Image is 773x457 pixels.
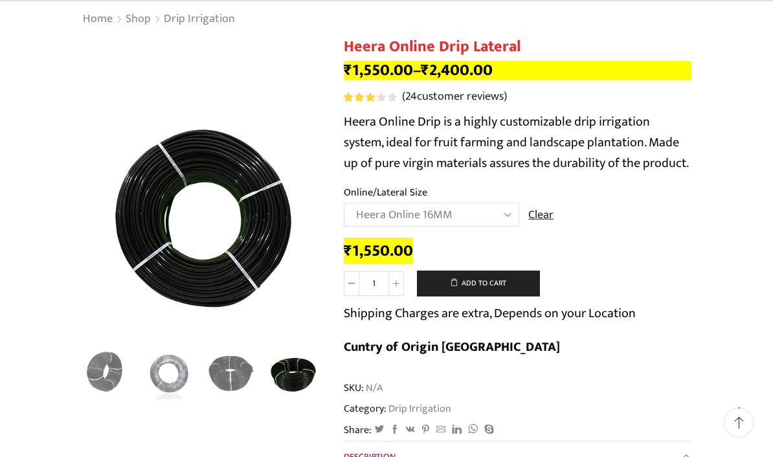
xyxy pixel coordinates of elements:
span: ₹ [421,57,429,84]
bdi: 1,550.00 [344,57,413,84]
span: 24 [405,87,417,106]
input: Product quantity [359,271,388,296]
li: 4 / 5 [265,346,321,399]
div: 5 / 5 [82,97,324,339]
span: 24 [344,93,399,102]
span: N/A [364,381,383,396]
a: Drip Irrigation [163,11,236,28]
span: ₹ [344,238,352,264]
span: ₹ [344,57,352,84]
nav: Breadcrumb [82,11,236,28]
p: Heera Online Drip is a highly customizable drip irrigation system, ideal for fruit farming and la... [344,111,691,173]
h1: Heera Online Drip Lateral [344,38,691,56]
a: (24customer reviews) [402,89,507,106]
a: Drip Irrigation [386,400,451,417]
li: 1 / 5 [79,346,135,399]
img: Heera Online Drip Lateral [79,346,135,401]
a: Clear options [528,207,554,224]
p: Shipping Charges are extra, Depends on your Location [344,303,636,324]
a: HG [265,344,321,399]
button: Add to cart [417,271,540,296]
span: Share: [344,423,372,438]
b: Cuntry of Origin [GEOGRAPHIC_DATA] [344,336,560,358]
label: Online/Lateral Size [344,185,427,200]
div: Rated 3.08 out of 5 [344,93,396,102]
a: 2 [141,346,197,401]
span: Rated out of 5 based on customer ratings [344,93,376,102]
a: Shop [125,11,151,28]
bdi: 1,550.00 [344,238,413,264]
bdi: 2,400.00 [421,57,493,84]
li: 2 / 5 [141,346,197,399]
span: Category: [344,401,451,416]
li: 3 / 5 [203,346,259,399]
span: SKU: [344,381,691,396]
p: – [344,61,691,80]
a: Home [82,11,113,28]
a: Heera Online Drip Lateral 3 [79,346,135,401]
a: 4 [203,346,259,401]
